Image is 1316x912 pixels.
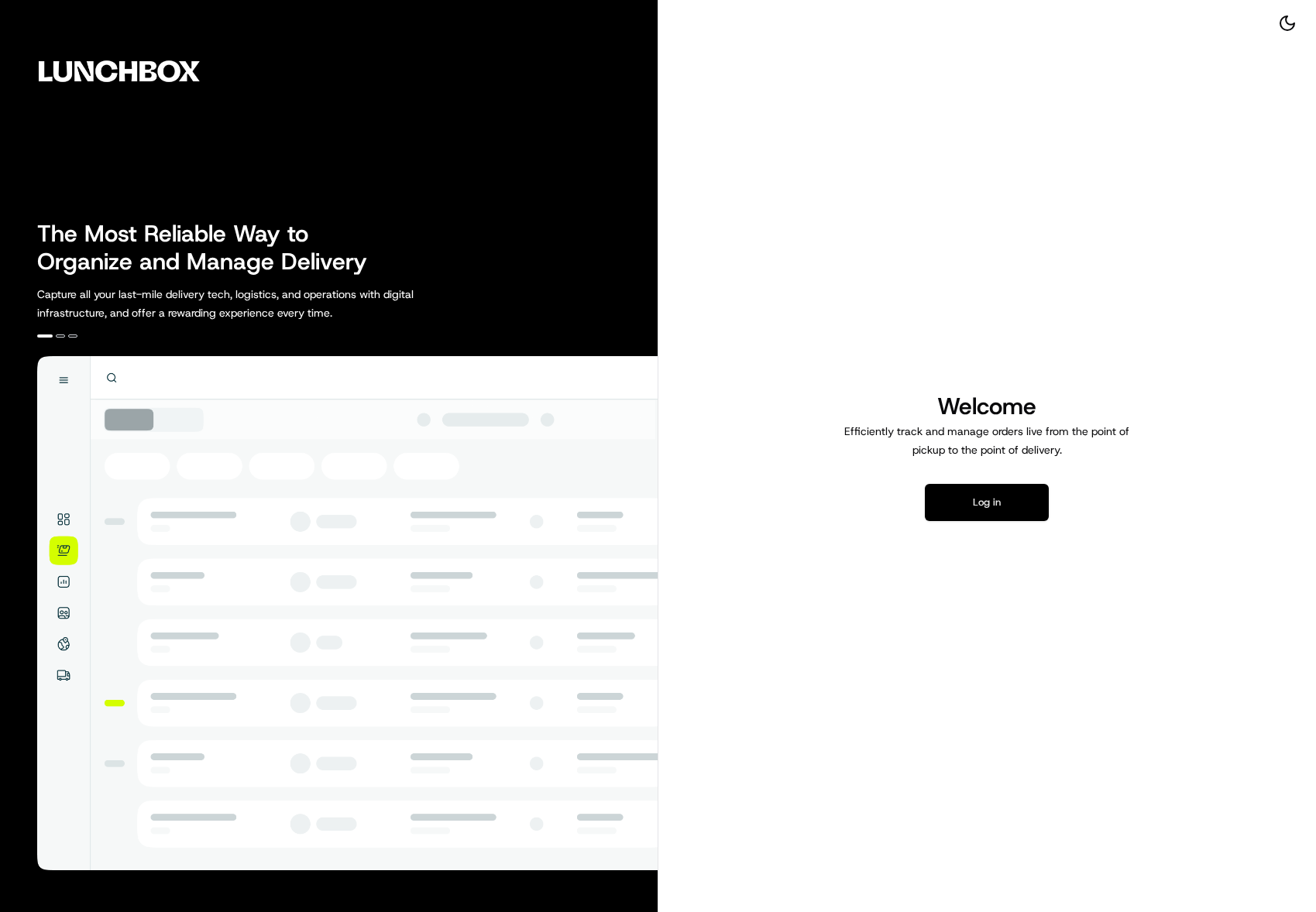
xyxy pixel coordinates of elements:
p: Efficiently track and manage orders live from the point of pickup to the point of delivery. [838,422,1136,459]
button: Log in [925,484,1049,521]
img: illustration [37,356,658,870]
p: Capture all your last-mile delivery tech, logistics, and operations with digital infrastructure, ... [37,285,483,322]
h1: Welcome [838,391,1136,422]
h2: The Most Reliable Way to Organize and Manage Delivery [37,220,384,276]
img: Company Logo [9,9,229,133]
